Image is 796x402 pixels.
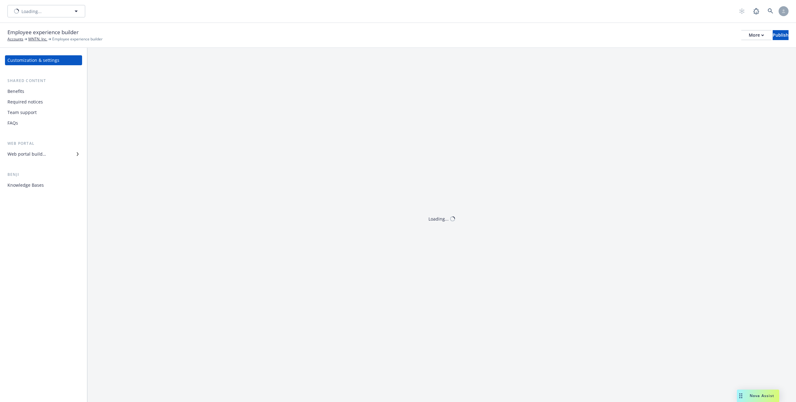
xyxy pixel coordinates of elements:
button: Nova Assist [737,390,779,402]
a: Required notices [5,97,82,107]
span: Employee experience builder [7,28,79,36]
div: Drag to move [737,390,745,402]
a: Benefits [5,86,82,96]
a: Accounts [7,36,23,42]
div: Web portal builder [7,149,46,159]
span: Employee experience builder [52,36,103,42]
a: MNTN, Inc. [28,36,47,42]
div: Web portal [5,140,82,147]
span: Nova Assist [750,393,774,398]
div: FAQs [7,118,18,128]
button: Loading... [7,5,85,17]
div: Loading... [428,216,449,222]
div: Knowledge Bases [7,180,44,190]
a: Search [764,5,777,17]
div: Benefits [7,86,24,96]
a: Team support [5,107,82,117]
a: FAQs [5,118,82,128]
button: Publish [773,30,789,40]
span: Loading... [21,8,42,15]
a: Web portal builder [5,149,82,159]
div: Team support [7,107,37,117]
a: Start snowing [736,5,748,17]
div: Customization & settings [7,55,59,65]
a: Report a Bug [750,5,762,17]
div: Shared content [5,78,82,84]
div: Required notices [7,97,43,107]
div: More [749,30,764,40]
button: More [741,30,771,40]
a: Customization & settings [5,55,82,65]
a: Knowledge Bases [5,180,82,190]
div: Benji [5,171,82,178]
